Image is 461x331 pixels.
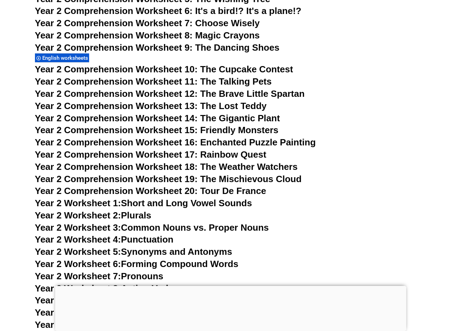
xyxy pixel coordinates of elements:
span: Year 2 Worksheet 4: [35,234,121,245]
a: Year 2 Worksheet 11:Contractions [35,319,182,330]
iframe: Chat Widget [341,252,461,331]
span: Year 2 Worksheet 9: [35,295,121,305]
span: Choose Wisely [195,18,260,28]
a: Year 2 Comprehension Worksheet 14: The Gigantic Plant [35,113,280,123]
span: Year 2 Worksheet 5: [35,246,121,257]
span: Year 2 Worksheet 10: [35,307,126,318]
a: Year 2 Worksheet 8:Action Verbs [35,283,177,294]
a: Year 2 Comprehension Worksheet 20: Tour De France [35,186,266,196]
a: Year 2 Worksheet 1:Short and Long Vowel Sounds [35,198,252,208]
a: Year 2 Comprehension Worksheet 9: The Dancing Shoes [35,42,280,53]
div: English worksheets [35,53,89,63]
a: Year 2 Comprehension Worksheet 15: Friendly Monsters [35,125,279,135]
a: Year 2 Comprehension Worksheet 11: The Talking Pets [35,76,272,87]
a: Year 2 Worksheet 7:Pronouns [35,271,164,281]
a: Year 2 Worksheet 6:Forming Compound Words [35,259,238,269]
a: Year 2 Comprehension Worksheet 17: Rainbow Quest [35,149,266,160]
span: Year 2 Worksheet 7: [35,271,121,281]
a: Year 2 Comprehension Worksheet 7: Choose Wisely [35,18,260,28]
a: Year 2 Comprehension Worksheet 8: Magic Crayons [35,30,260,41]
span: Year 2 Worksheet 2: [35,210,121,221]
span: Year 2 Worksheet 11: [35,319,126,330]
iframe: Advertisement [55,286,406,329]
a: Year 2 Comprehension Worksheet 13: The Lost Teddy [35,101,267,111]
a: Year 2 Comprehension Worksheet 6: It's a bird!? It's a plane!? [35,6,302,16]
span: Year 2 Worksheet 8: [35,283,121,294]
a: Year 2 Comprehension Worksheet 18: The Weather Watchers [35,161,298,172]
a: Year 2 Worksheet 10:Past Tense Verbs [35,307,201,318]
a: Year 2 Comprehension Worksheet 19: The Mischievous Cloud [35,174,302,184]
span: Year 2 Worksheet 3: [35,222,121,233]
a: Year 2 Worksheet 9:Adjective [35,295,161,305]
a: Year 2 Comprehension Worksheet 16: Enchanted Puzzle Painting [35,137,316,147]
a: Year 2 Worksheet 2:Plurals [35,210,151,221]
a: Year 2 Comprehension Worksheet 10: The Cupcake Contest [35,64,293,74]
a: Year 2 Worksheet 3:Common Nouns vs. Proper Nouns [35,222,269,233]
span: Year 2 Worksheet 1: [35,198,121,208]
a: Year 2 Worksheet 5:Synonyms and Antonyms [35,246,232,257]
span: Year 2 Worksheet 6: [35,259,121,269]
span: English worksheets [42,55,90,61]
a: Year 2 Worksheet 4:Punctuation [35,234,174,245]
a: Year 2 Comprehension Worksheet 12: The Brave Little Spartan [35,88,305,99]
span: Year 2 Comprehension Worksheet 7: [35,18,193,28]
